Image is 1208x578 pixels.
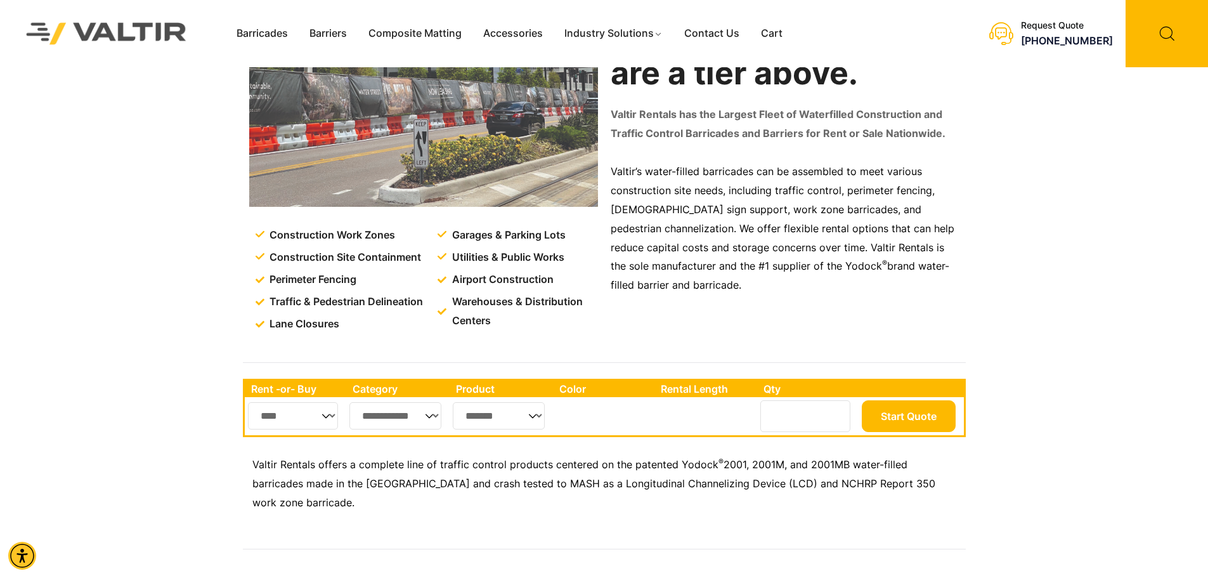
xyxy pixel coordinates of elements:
th: Color [553,381,655,397]
sup: ® [718,457,724,466]
div: Accessibility Menu [8,542,36,570]
th: Rental Length [654,381,757,397]
span: Construction Work Zones [266,226,395,245]
a: Barricades [226,24,299,43]
span: Construction Site Containment [266,248,421,267]
th: Qty [757,381,858,397]
div: Request Quote [1021,20,1113,31]
a: call (888) 496-3625 [1021,34,1113,47]
img: Valtir Rentals [10,6,204,61]
th: Category [346,381,450,397]
a: Contact Us [673,24,750,43]
th: Product [450,381,553,397]
p: Valtir’s water-filled barricades can be assembled to meet various construction site needs, includ... [611,162,959,295]
span: Utilities & Public Works [449,248,564,267]
a: Industry Solutions [554,24,673,43]
h2: Expert solutions that are a tier above. [611,21,959,91]
a: Accessories [472,24,554,43]
a: Composite Matting [358,24,472,43]
select: Single select [248,402,339,430]
select: Single select [349,402,442,430]
span: Perimeter Fencing [266,270,356,289]
th: Rent -or- Buy [245,381,346,397]
span: Valtir Rentals offers a complete line of traffic control products centered on the patented Yodock [252,458,718,471]
select: Single select [453,402,545,430]
sup: ® [882,258,887,268]
span: Airport Construction [449,270,554,289]
button: Start Quote [862,400,956,432]
input: Number [760,400,850,432]
span: Warehouses & Distribution Centers [449,292,601,331]
span: Garages & Parking Lots [449,226,566,245]
span: Lane Closures [266,315,339,334]
p: Valtir Rentals has the Largest Fleet of Waterfilled Construction and Traffic Control Barricades a... [611,105,959,143]
span: Traffic & Pedestrian Delineation [266,292,423,312]
a: Cart [750,24,793,43]
span: 2001, 2001M, and 2001MB water-filled barricades made in the [GEOGRAPHIC_DATA] and crash tested to... [252,458,935,509]
a: Barriers [299,24,358,43]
